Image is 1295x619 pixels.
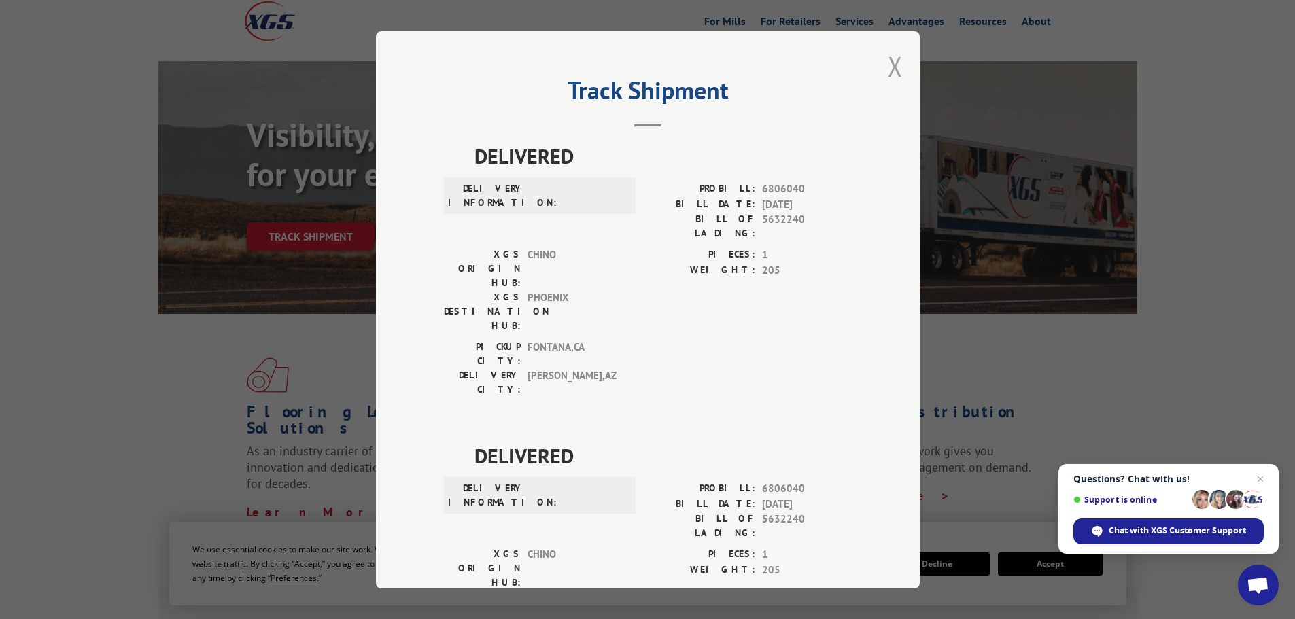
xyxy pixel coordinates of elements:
label: DELIVERY INFORMATION: [448,481,525,510]
label: BILL OF LADING: [648,512,755,540]
label: DELIVERY CITY: [444,368,521,397]
label: BILL DATE: [648,196,755,212]
label: DELIVERY INFORMATION: [448,181,525,210]
span: PHOENIX [528,290,619,333]
label: BILL DATE: [648,496,755,512]
label: WEIGHT: [648,262,755,278]
button: Close modal [888,48,903,84]
label: PIECES: [648,247,755,263]
span: [DATE] [762,196,852,212]
label: PROBILL: [648,181,755,197]
div: Chat with XGS Customer Support [1073,518,1264,544]
label: XGS ORIGIN HUB: [444,247,521,290]
span: 205 [762,562,852,578]
span: 205 [762,262,852,278]
span: 5632240 [762,212,852,241]
span: [PERSON_NAME] , AZ [528,368,619,397]
label: PIECES: [648,547,755,563]
label: BILL OF LADING: [648,212,755,241]
span: Questions? Chat with us! [1073,474,1264,484]
label: WEIGHT: [648,562,755,578]
div: Open chat [1238,565,1279,605]
span: CHINO [528,247,619,290]
label: XGS DESTINATION HUB: [444,290,521,333]
label: XGS ORIGIN HUB: [444,547,521,590]
span: Close chat [1252,471,1268,487]
span: DELIVERED [474,141,852,171]
span: 1 [762,547,852,563]
span: DELIVERED [474,440,852,471]
span: FONTANA , CA [528,340,619,368]
span: 6806040 [762,181,852,197]
span: 6806040 [762,481,852,497]
label: PICKUP CITY: [444,340,521,368]
span: CHINO [528,547,619,590]
span: [DATE] [762,496,852,512]
span: 1 [762,247,852,263]
label: PROBILL: [648,481,755,497]
span: Support is online [1073,495,1188,505]
span: Chat with XGS Customer Support [1109,525,1246,537]
span: 5632240 [762,512,852,540]
h2: Track Shipment [444,81,852,107]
